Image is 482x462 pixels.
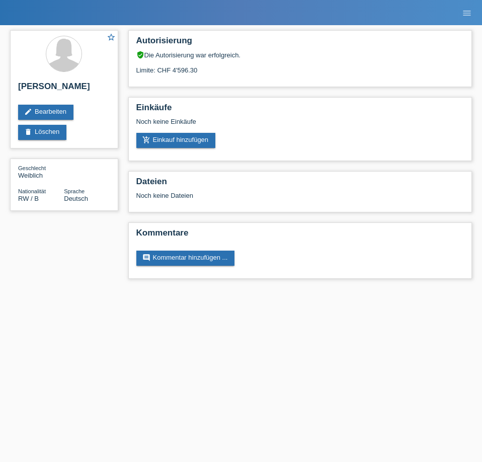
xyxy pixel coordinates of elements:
i: delete [24,128,32,136]
i: comment [142,254,150,262]
h2: Autorisierung [136,36,464,51]
h2: Dateien [136,177,464,192]
a: menu [457,10,477,16]
i: verified_user [136,51,144,59]
div: Die Autorisierung war erfolgreich. [136,51,464,59]
a: add_shopping_cartEinkauf hinzufügen [136,133,216,148]
h2: [PERSON_NAME] [18,82,110,97]
span: Deutsch [64,195,88,202]
i: star_border [107,33,116,42]
a: commentKommentar hinzufügen ... [136,251,235,266]
span: Ruanda / B / 15.08.2012 [18,195,39,202]
span: Geschlecht [18,165,46,171]
span: Nationalität [18,188,46,194]
i: menu [462,8,472,18]
div: Noch keine Dateien [136,192,370,199]
a: editBearbeiten [18,105,73,120]
div: Weiblich [18,164,64,179]
div: Limite: CHF 4'596.30 [136,59,464,74]
i: add_shopping_cart [142,136,150,144]
i: edit [24,108,32,116]
span: Sprache [64,188,85,194]
a: deleteLöschen [18,125,66,140]
a: star_border [107,33,116,43]
h2: Einkäufe [136,103,464,118]
h2: Kommentare [136,228,464,243]
div: Noch keine Einkäufe [136,118,464,133]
